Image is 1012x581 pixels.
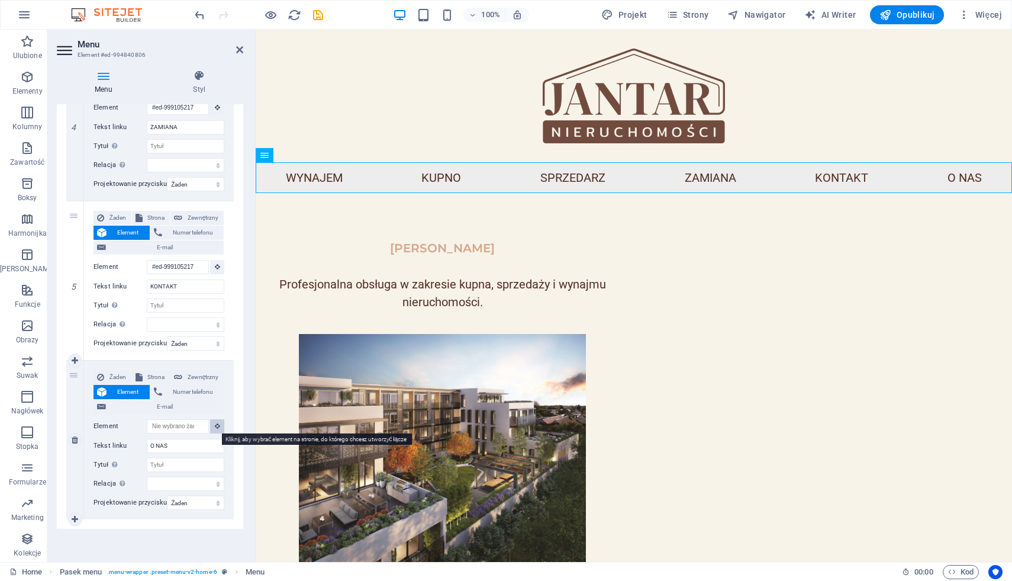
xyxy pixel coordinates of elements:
button: Strony [662,5,714,24]
button: save [311,8,325,22]
span: Kliknij, aby zaznaczyć. Kliknij dwukrotnie, aby edytować [246,565,265,579]
span: Strona [146,211,166,225]
span: Kliknij, aby zaznaczyć. Kliknij dwukrotnie, aby edytować [60,565,102,579]
mark: Kliknij, aby wybrać element na stronie, do którego chcesz utworzyć łącze [222,434,412,445]
span: Element [110,226,146,240]
span: Więcej [958,9,1002,21]
button: AI Writer [800,5,860,24]
i: Przeładuj stronę [288,8,301,22]
h4: Menu [57,70,156,95]
button: Projekt [597,5,652,24]
i: Po zmianie rozmiaru automatycznie dostosowuje poziom powiększenia do wybranego urządzenia. [512,9,523,20]
input: Tekst linku... [147,280,224,294]
a: Kliknij, aby anulować zaznaczenie. Kliknij dwukrotnie, aby otworzyć Strony [9,565,42,579]
input: Tytuł [147,298,224,313]
button: Strona [132,211,170,225]
p: Zawartość [10,158,44,167]
label: Relacja [94,477,147,491]
button: Opublikuj [870,5,944,24]
label: Tekst linku [94,439,147,453]
p: Suwak [17,371,38,380]
button: Usercentrics [988,565,1003,579]
span: : [923,567,924,576]
input: Nie wybrano żadnego elementu [147,419,209,434]
button: Żaden [94,370,131,384]
button: Zewnętrzny [170,370,224,384]
p: Obrazy [16,335,39,345]
span: Opublikuj [879,9,934,21]
p: Nagłówek [11,406,44,416]
span: Strona [146,370,166,384]
label: Projektowanie przycisku [94,177,167,191]
span: Żaden [108,211,128,225]
p: Elementy [12,86,43,96]
button: Kod [943,565,979,579]
p: Kolumny [12,122,42,131]
span: E-mail [109,240,220,255]
p: Harmonijka [8,229,47,238]
span: Strony [666,9,709,21]
div: Projekt (Ctrl+Alt+Y) [597,5,652,24]
button: Więcej [953,5,1007,24]
input: Tytuł [147,458,224,472]
span: Projekt [601,9,647,21]
span: Element [110,385,146,399]
label: Tekst linku [94,280,147,294]
button: reload [287,8,301,22]
p: Funkcje [15,300,40,309]
button: E-mail [94,240,224,255]
button: Element [94,226,150,240]
h3: Element #ed-994840806 [78,50,220,60]
span: Kod [948,565,974,579]
button: Zewnętrzny [170,211,224,225]
label: Element [94,419,147,434]
h2: Menu [78,39,243,50]
label: Tytuł [94,458,147,472]
button: 100% [463,8,505,22]
label: Tytuł [94,139,147,153]
span: Zewnętrzny [186,370,220,384]
label: Element [94,101,147,115]
span: E-mail [109,400,220,414]
input: Nie wybrano żadnego elementu [147,101,209,115]
input: Tekst linku... [147,120,224,134]
em: 4 [65,123,82,132]
em: 5 [65,282,82,291]
p: Marketing [11,513,44,522]
button: undo [192,8,207,22]
input: Nie wybrano żadnego elementu [147,260,209,274]
button: Numer telefonu [150,226,224,240]
p: Formularze [9,477,46,487]
input: Tekst linku... [147,439,224,453]
label: Tekst linku [94,120,147,134]
label: Element [94,260,147,274]
p: Stopka [16,442,39,451]
span: Nawigator [727,9,785,21]
span: . menu-wrapper .preset-menu-v2-home-6 [107,565,217,579]
label: Tytuł [94,298,147,313]
h4: Styl [156,70,244,95]
label: Projektowanie przycisku [94,336,167,351]
span: Numer telefonu [166,226,221,240]
label: Relacja [94,158,147,172]
button: Strona [132,370,170,384]
span: Numer telefonu [166,385,221,399]
input: Tytuł [147,139,224,153]
button: Element [94,385,150,399]
button: E-mail [94,400,224,414]
p: Kolekcje [14,548,41,558]
button: Kliknij tutaj, aby wyjść z trybu podglądu i kontynuować edycję [263,8,278,22]
span: Zewnętrzny [186,211,220,225]
label: Projektowanie przycisku [94,496,167,510]
h6: 100% [481,8,500,22]
nav: breadcrumb [60,565,265,579]
i: Zapisz (Ctrl+S) [311,8,325,22]
img: Editor Logo [68,8,157,22]
span: AI Writer [804,9,856,21]
span: Żaden [108,370,128,384]
span: 00 00 [914,565,933,579]
label: Relacja [94,317,147,332]
button: Żaden [94,211,131,225]
p: Ulubione [13,51,42,60]
button: Numer telefonu [150,385,224,399]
